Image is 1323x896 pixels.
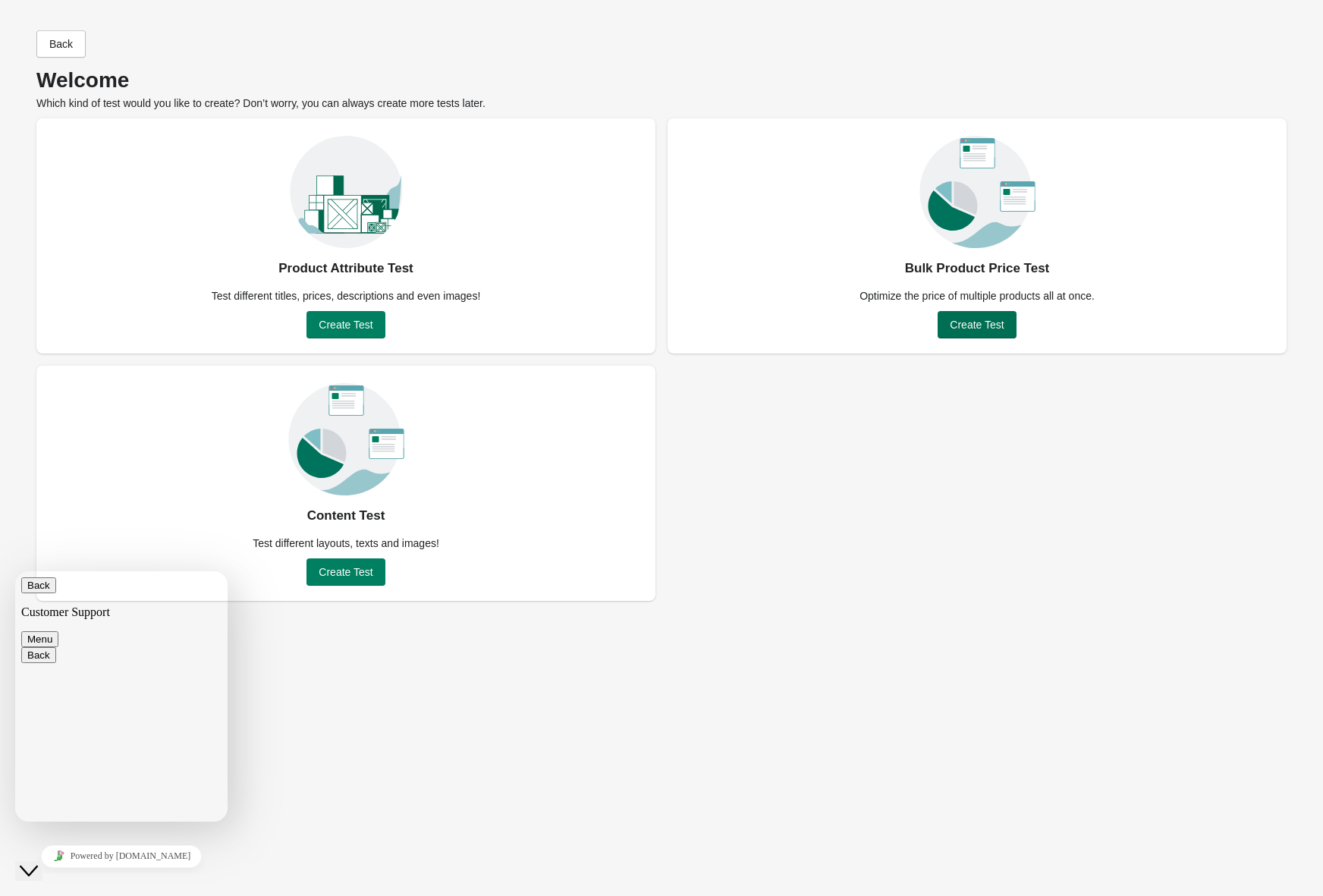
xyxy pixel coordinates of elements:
button: Back [36,30,86,58]
div: Test different titles, prices, descriptions and even images! [203,288,490,303]
div: Content Test [307,504,385,528]
p: Welcome [36,73,1287,88]
div: Test different layouts, texts and images! [244,536,448,551]
iframe: chat widget [15,571,228,822]
button: Create Test [306,558,385,586]
iframe: chat widget [15,835,64,881]
div: Bulk Product Price Test [905,256,1050,281]
div: Product Attribute Test [278,256,413,281]
button: Create Test [938,311,1016,338]
button: Create Test [306,311,385,338]
span: Create Test [950,319,1004,331]
div: Optimize the price of multiple products all at once. [850,288,1104,303]
iframe: chat widget [15,839,228,873]
span: Create Test [319,319,372,331]
div: Which kind of test would you like to create? Don’t worry, you can always create more tests later. [36,73,1287,111]
span: Create Test [319,566,372,578]
span: Back [49,38,73,50]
